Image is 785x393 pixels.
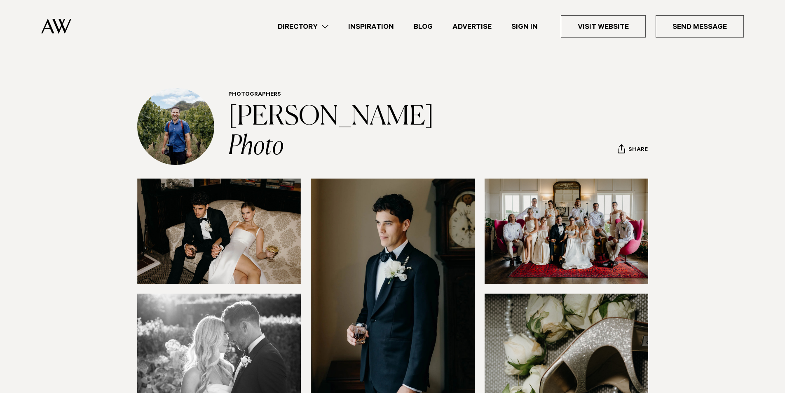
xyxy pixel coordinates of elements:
img: Profile Avatar [137,88,214,165]
img: Auckland Weddings Logo [41,19,71,34]
span: Share [628,146,648,154]
a: Visit Website [561,15,646,38]
button: Share [617,144,648,156]
a: [PERSON_NAME] Photo [228,104,438,160]
a: Blog [404,21,443,32]
a: Directory [268,21,338,32]
a: Send Message [656,15,744,38]
a: Sign In [501,21,548,32]
a: Photographers [228,92,281,98]
a: Inspiration [338,21,404,32]
a: Advertise [443,21,501,32]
